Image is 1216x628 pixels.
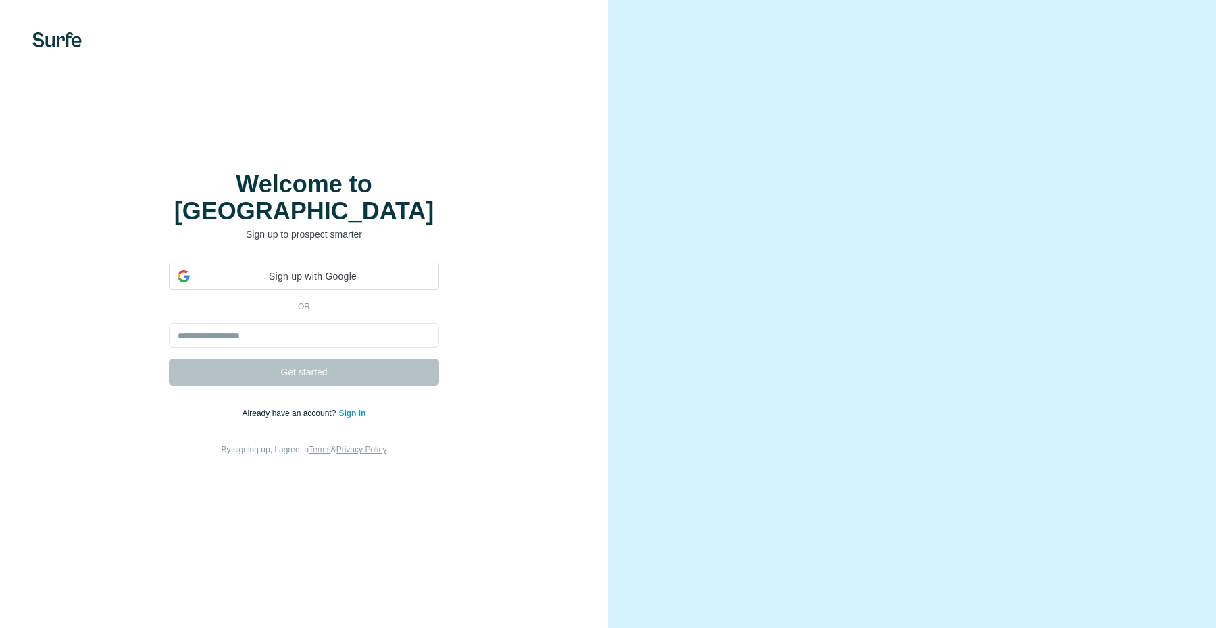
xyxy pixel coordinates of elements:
[162,288,446,318] iframe: Sign in with Google Button
[195,269,430,284] span: Sign up with Google
[169,171,439,225] h1: Welcome to [GEOGRAPHIC_DATA]
[336,445,387,454] a: Privacy Policy
[32,32,82,47] img: Surfe's logo
[169,228,439,241] p: Sign up to prospect smarter
[338,409,365,418] a: Sign in
[243,409,339,418] span: Already have an account?
[169,263,439,290] div: Sign up with Google
[222,445,387,454] span: By signing up, I agree to &
[309,445,331,454] a: Terms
